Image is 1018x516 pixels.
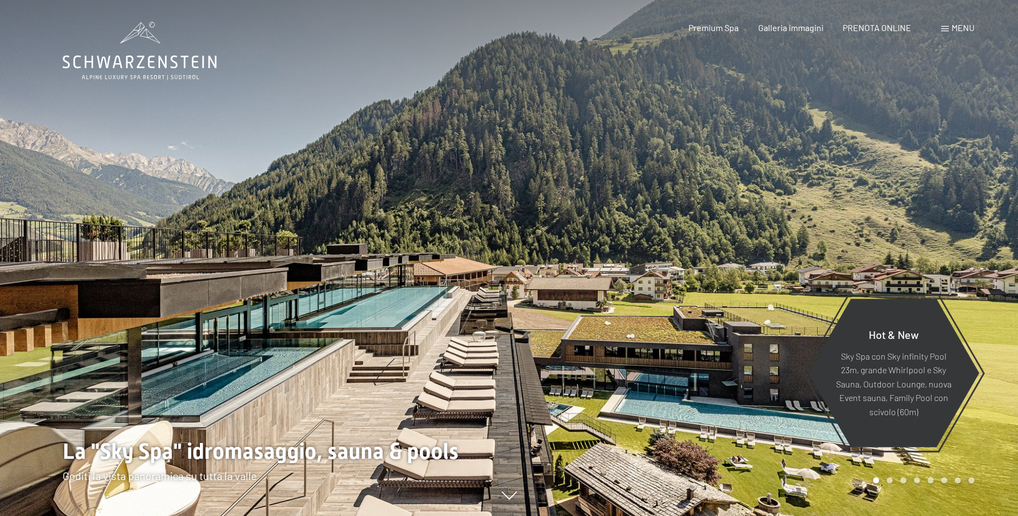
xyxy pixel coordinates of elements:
span: Hot & New [869,327,919,341]
div: Carousel Page 4 [914,477,920,483]
div: Carousel Page 1 (Current Slide) [873,477,879,483]
a: Galleria immagini [758,22,824,33]
a: Hot & New Sky Spa con Sky infinity Pool 23m, grande Whirlpool e Sky Sauna, Outdoor Lounge, nuova ... [807,298,980,448]
div: Carousel Page 8 [968,477,974,483]
div: Carousel Page 7 [955,477,961,483]
span: Menu [952,22,974,33]
div: Carousel Pagination [869,477,974,483]
div: Carousel Page 2 [887,477,893,483]
a: Premium Spa [688,22,739,33]
div: Carousel Page 5 [928,477,934,483]
p: Sky Spa con Sky infinity Pool 23m, grande Whirlpool e Sky Sauna, Outdoor Lounge, nuova Event saun... [834,349,953,418]
div: Carousel Page 6 [941,477,947,483]
a: PRENOTA ONLINE [843,22,911,33]
div: Carousel Page 3 [900,477,906,483]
